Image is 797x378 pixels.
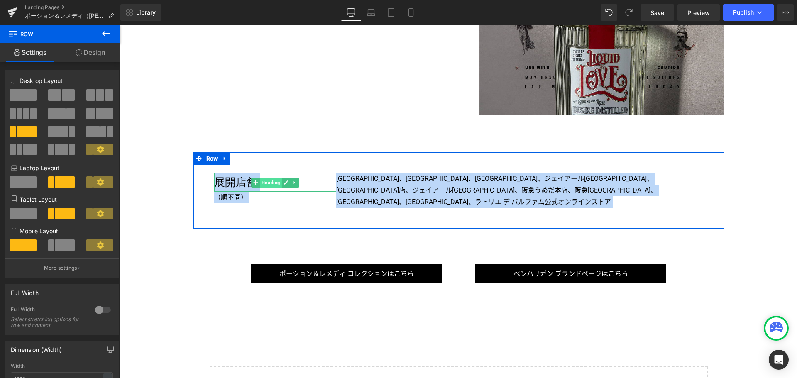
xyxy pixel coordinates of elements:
[11,306,87,315] div: Full Width
[341,4,361,21] a: Desktop
[131,239,322,259] a: ポーション＆レメディ コレクションはこちら
[11,341,62,353] div: Dimension (Width)
[11,195,113,204] p: Tablet Layout
[120,4,161,21] a: New Library
[381,4,401,21] a: Tablet
[650,8,664,17] span: Save
[60,43,120,62] a: Design
[11,227,113,235] p: Mobile Layout
[687,8,710,17] span: Preview
[11,363,113,369] div: Width
[171,153,179,163] a: Expand / Collapse
[361,4,381,21] a: Laptop
[136,9,156,16] span: Library
[11,317,86,328] div: Select stretching options for row and content.
[601,4,617,21] button: Undo
[25,12,105,19] span: ポーション＆レメディ（[PERSON_NAME] AND REMEDIES）｜PENHALIGON'S（ペンハリガン）
[216,148,583,183] p: [GEOGRAPHIC_DATA]、[GEOGRAPHIC_DATA]、[GEOGRAPHIC_DATA]、ジェイアール[GEOGRAPHIC_DATA]、[GEOGRAPHIC_DATA]店、...
[769,350,789,370] div: Open Intercom Messenger
[140,153,162,163] span: Heading
[621,4,637,21] button: Redo
[11,163,113,172] p: Laptop Layout
[777,4,794,21] button: More
[84,127,100,140] span: Row
[44,264,77,272] p: More settings
[100,127,110,140] a: Expand / Collapse
[723,4,774,21] button: Publish
[25,4,120,11] a: Landing Pages
[11,76,113,85] p: Desktop Layout
[394,245,508,253] span: ペンハリガン ブランドページはこちら
[159,245,294,253] span: ポーション＆レメディ コレクションはこちら
[355,239,546,259] a: ペンハリガン ブランドページはこちら
[733,9,754,16] span: Publish
[401,4,421,21] a: Mobile
[5,258,119,278] button: More settings
[8,25,91,43] span: Row
[11,285,39,296] div: Full Width
[677,4,720,21] a: Preview
[94,167,217,178] p: （順不同）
